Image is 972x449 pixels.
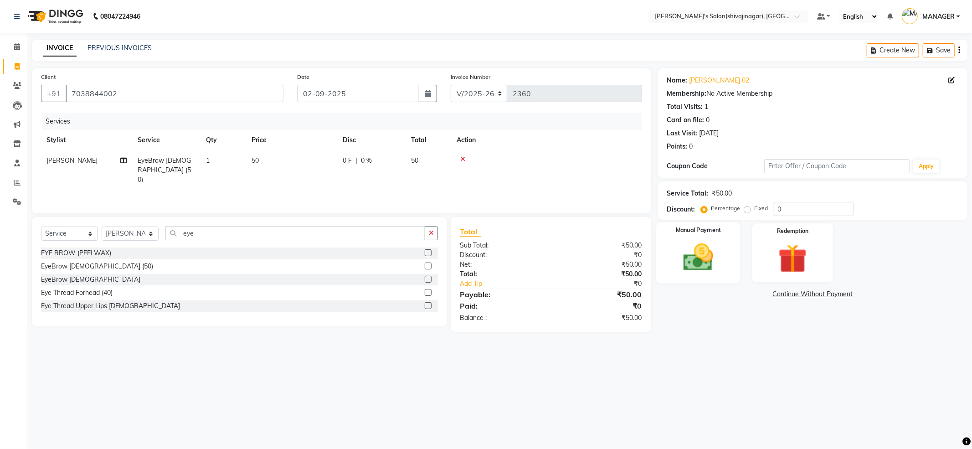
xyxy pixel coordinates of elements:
[913,160,939,173] button: Apply
[66,85,283,102] input: Search by Name/Mobile/Email/Code
[712,189,732,198] div: ₹50.00
[764,159,910,173] input: Enter Offer / Coupon Code
[453,300,551,311] div: Paid:
[667,161,764,171] div: Coupon Code
[667,205,695,214] div: Discount:
[451,73,490,81] label: Invoice Number
[453,289,551,300] div: Payable:
[453,269,551,279] div: Total:
[706,115,710,125] div: 0
[755,204,768,212] label: Fixed
[246,130,337,150] th: Price
[87,44,152,52] a: PREVIOUS INVOICES
[551,269,649,279] div: ₹50.00
[165,226,425,240] input: Search or Scan
[551,300,649,311] div: ₹0
[460,227,481,237] span: Total
[769,241,816,277] img: _gift.svg
[355,156,357,165] span: |
[100,4,140,29] b: 08047224946
[667,115,705,125] div: Card on file:
[42,113,649,130] div: Services
[667,129,698,138] div: Last Visit:
[675,226,721,235] label: Manual Payment
[41,301,180,311] div: Eye Thread Upper Lips [DEMOGRAPHIC_DATA]
[667,89,707,98] div: Membership:
[138,156,191,184] span: EyeBrow [DEMOGRAPHIC_DATA] (50)
[43,40,77,57] a: INVOICE
[41,85,67,102] button: +91
[411,156,418,165] span: 50
[206,156,210,165] span: 1
[453,260,551,269] div: Net:
[667,189,709,198] div: Service Total:
[297,73,309,81] label: Date
[551,313,649,323] div: ₹50.00
[667,76,688,85] div: Name:
[343,156,352,165] span: 0 F
[406,130,451,150] th: Total
[667,142,688,151] div: Points:
[902,8,918,24] img: MANAGER
[41,130,132,150] th: Stylist
[41,262,153,271] div: EyeBrow [DEMOGRAPHIC_DATA] (50)
[777,227,808,235] label: Redemption
[660,289,966,299] a: Continue Without Payment
[41,73,56,81] label: Client
[252,156,259,165] span: 50
[337,130,406,150] th: Disc
[23,4,86,29] img: logo
[201,130,246,150] th: Qty
[551,250,649,260] div: ₹0
[689,76,750,85] a: [PERSON_NAME] 02
[667,102,703,112] div: Total Visits:
[867,43,919,57] button: Create New
[699,129,719,138] div: [DATE]
[46,156,98,165] span: [PERSON_NAME]
[451,130,642,150] th: Action
[361,156,372,165] span: 0 %
[551,260,649,269] div: ₹50.00
[705,102,709,112] div: 1
[689,142,693,151] div: 0
[711,204,741,212] label: Percentage
[41,248,111,258] div: EYE BROW (PEELWAX)
[551,289,649,300] div: ₹50.00
[132,130,201,150] th: Service
[453,313,551,323] div: Balance :
[453,250,551,260] div: Discount:
[453,279,567,289] a: Add Tip
[453,241,551,250] div: Sub Total:
[567,279,649,289] div: ₹0
[41,275,140,284] div: EyeBrow [DEMOGRAPHIC_DATA]
[923,43,955,57] button: Save
[922,12,955,21] span: MANAGER
[551,241,649,250] div: ₹50.00
[41,288,113,298] div: Eye Thread Forhead (40)
[674,240,723,275] img: _cash.svg
[667,89,958,98] div: No Active Membership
